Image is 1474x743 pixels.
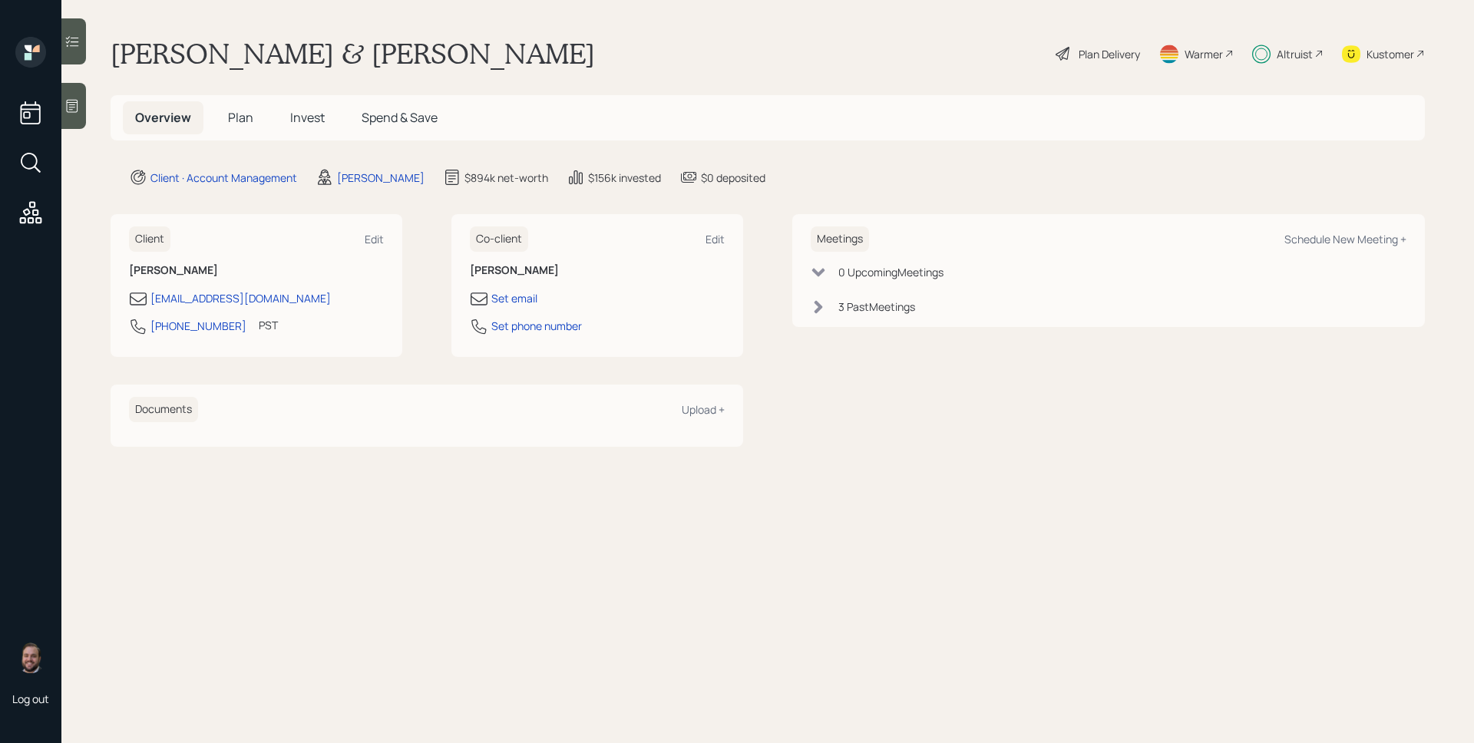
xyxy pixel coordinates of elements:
[150,318,246,334] div: [PHONE_NUMBER]
[129,226,170,252] h6: Client
[129,264,384,277] h6: [PERSON_NAME]
[12,692,49,706] div: Log out
[491,318,582,334] div: Set phone number
[259,317,278,333] div: PST
[228,109,253,126] span: Plan
[811,226,869,252] h6: Meetings
[838,264,944,280] div: 0 Upcoming Meeting s
[365,232,384,246] div: Edit
[290,109,325,126] span: Invest
[1079,46,1140,62] div: Plan Delivery
[470,264,725,277] h6: [PERSON_NAME]
[470,226,528,252] h6: Co-client
[706,232,725,246] div: Edit
[838,299,915,315] div: 3 Past Meeting s
[150,290,331,306] div: [EMAIL_ADDRESS][DOMAIN_NAME]
[129,397,198,422] h6: Documents
[701,170,765,186] div: $0 deposited
[362,109,438,126] span: Spend & Save
[1367,46,1414,62] div: Kustomer
[491,290,537,306] div: Set email
[588,170,661,186] div: $156k invested
[15,642,46,673] img: james-distasi-headshot.png
[682,402,725,417] div: Upload +
[464,170,548,186] div: $894k net-worth
[1284,232,1406,246] div: Schedule New Meeting +
[337,170,425,186] div: [PERSON_NAME]
[135,109,191,126] span: Overview
[1185,46,1223,62] div: Warmer
[150,170,297,186] div: Client · Account Management
[111,37,595,71] h1: [PERSON_NAME] & [PERSON_NAME]
[1277,46,1313,62] div: Altruist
